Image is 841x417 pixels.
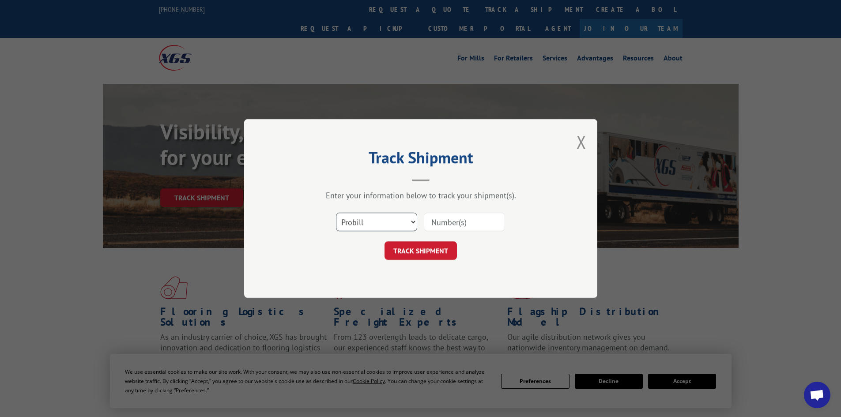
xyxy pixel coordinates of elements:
input: Number(s) [424,213,505,231]
button: TRACK SHIPMENT [385,241,457,260]
h2: Track Shipment [288,151,553,168]
a: Open chat [804,382,830,408]
div: Enter your information below to track your shipment(s). [288,190,553,200]
button: Close modal [577,130,586,154]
